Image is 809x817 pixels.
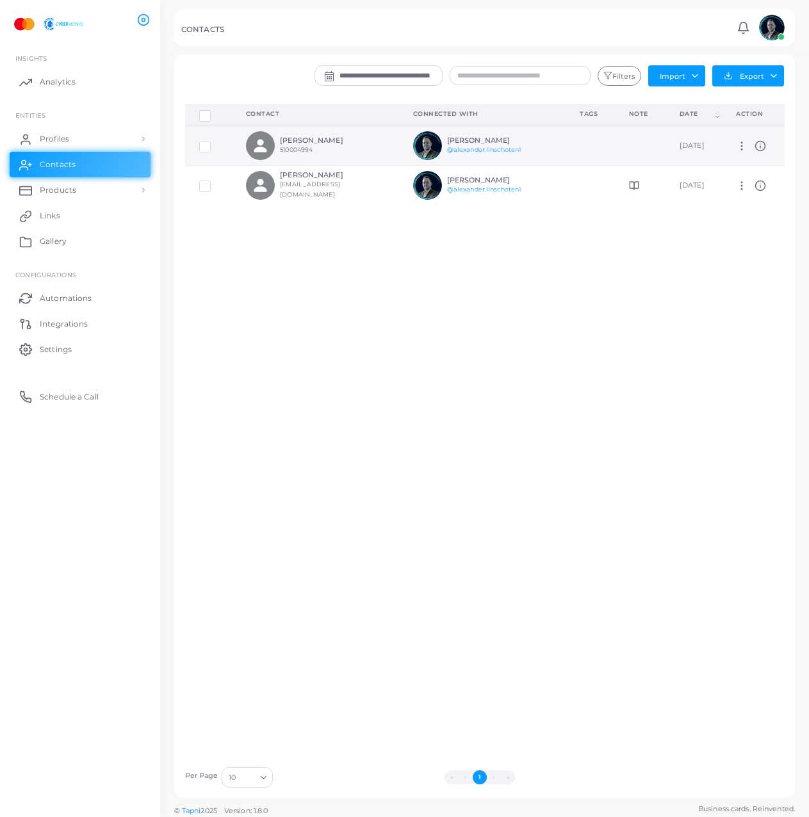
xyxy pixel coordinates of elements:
[473,770,487,784] button: Go to page 1
[200,805,217,816] span: 2025
[447,176,541,184] h6: [PERSON_NAME]
[276,770,682,784] ul: Pagination
[174,805,268,816] span: ©
[598,66,641,86] button: Filters
[580,109,601,118] div: Tags
[10,285,151,311] a: Automations
[252,177,269,194] svg: person fill
[40,318,88,330] span: Integrations
[680,141,708,151] div: [DATE]
[12,12,83,36] img: logo
[698,804,795,814] span: Business cards. Reinvented.
[15,54,47,62] span: INSIGHTS
[680,109,713,118] div: Date
[237,770,256,784] input: Search for option
[40,236,67,247] span: Gallery
[736,109,770,118] div: action
[224,806,268,815] span: Version: 1.8.0
[246,109,385,118] div: Contact
[40,344,72,355] span: Settings
[10,229,151,254] a: Gallery
[712,65,784,86] button: Export
[280,146,313,153] small: 510004994
[252,137,269,154] svg: person fill
[413,109,552,118] div: Connected With
[229,771,236,784] span: 10
[40,293,92,304] span: Automations
[40,184,76,196] span: Products
[447,186,521,193] a: @alexander.linschoten1
[629,109,651,118] div: Note
[413,131,442,160] img: avatar
[10,69,151,95] a: Analytics
[10,177,151,203] a: Products
[185,104,232,125] th: Row-selection
[10,126,151,152] a: Profiles
[40,159,76,170] span: Contacts
[10,336,151,362] a: Settings
[181,25,224,34] h5: CONTACTS
[413,171,442,200] img: avatar
[680,181,708,191] div: [DATE]
[40,210,60,222] span: Links
[280,136,374,145] h6: [PERSON_NAME]
[280,171,374,179] h6: [PERSON_NAME]
[40,391,99,403] span: Schedule a Call
[222,767,273,788] div: Search for option
[447,136,541,145] h6: [PERSON_NAME]
[280,181,340,198] small: [EMAIL_ADDRESS][DOMAIN_NAME]
[759,15,785,40] img: avatar
[15,271,76,279] span: Configurations
[10,384,151,409] a: Schedule a Call
[40,76,76,88] span: Analytics
[40,133,69,145] span: Profiles
[10,152,151,177] a: Contacts
[10,311,151,336] a: Integrations
[182,806,201,815] a: Tapni
[755,15,788,40] a: avatar
[447,146,521,153] a: @alexander.linschoten1
[10,203,151,229] a: Links
[15,111,45,119] span: ENTITIES
[185,771,218,781] label: Per Page
[648,65,705,86] button: Import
